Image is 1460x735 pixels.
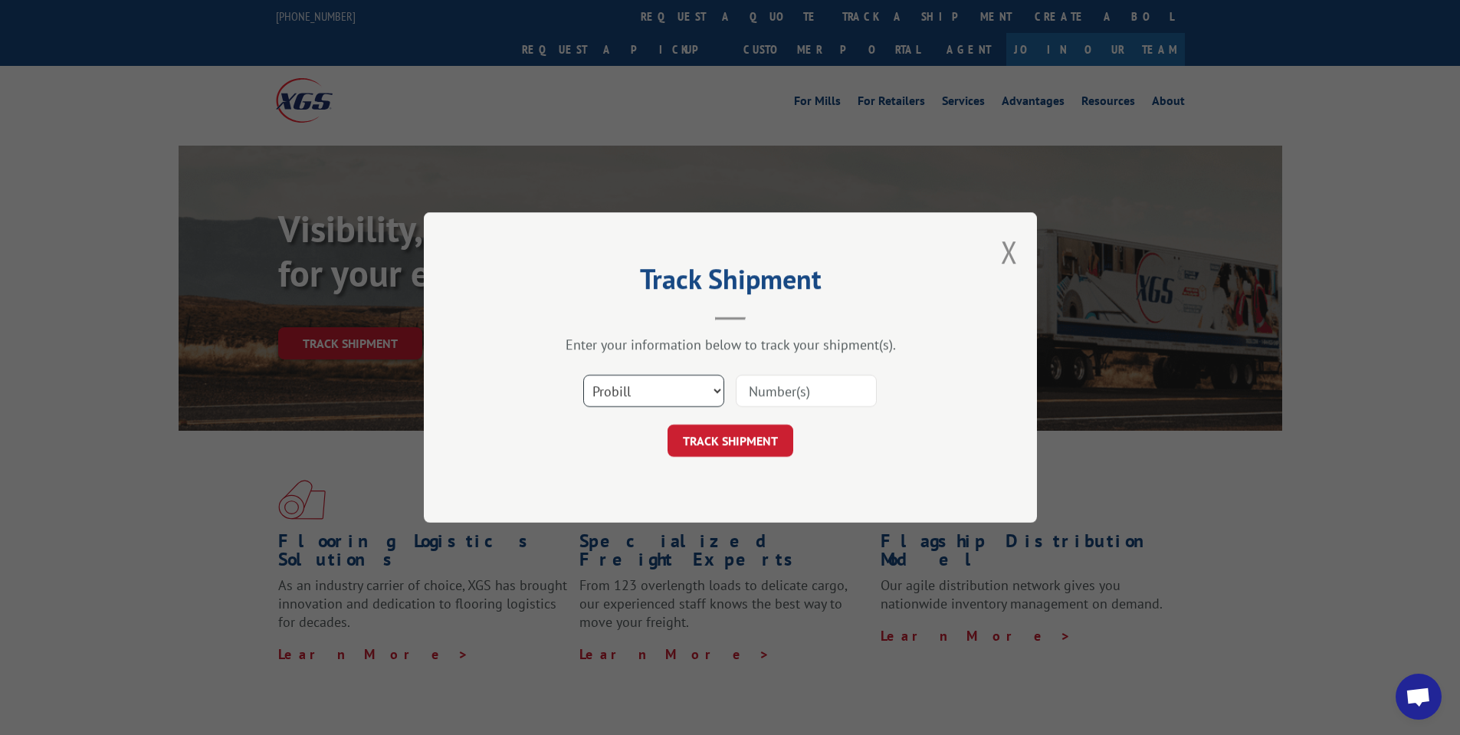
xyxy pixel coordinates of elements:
[1001,231,1018,272] button: Close modal
[1396,674,1442,720] div: Open chat
[736,375,877,407] input: Number(s)
[668,425,793,457] button: TRACK SHIPMENT
[500,268,960,297] h2: Track Shipment
[500,336,960,353] div: Enter your information below to track your shipment(s).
